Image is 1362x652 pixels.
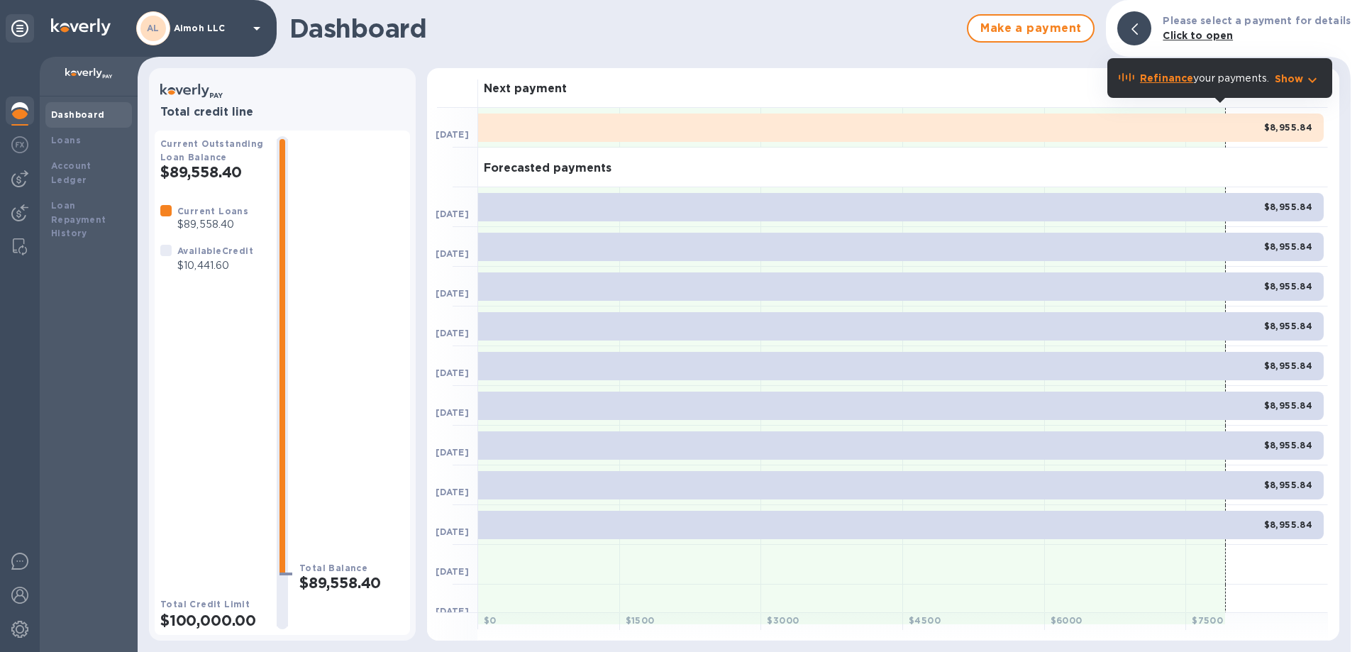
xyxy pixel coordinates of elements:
[436,487,469,497] b: [DATE]
[1264,281,1313,292] b: $8,955.84
[1264,321,1313,331] b: $8,955.84
[289,13,960,43] h1: Dashboard
[1275,72,1321,86] button: Show
[436,407,469,418] b: [DATE]
[160,612,265,629] h2: $100,000.00
[51,160,92,185] b: Account Ledger
[160,106,404,119] h3: Total credit line
[1264,360,1313,371] b: $8,955.84
[177,206,248,216] b: Current Loans
[147,23,160,33] b: AL
[1275,72,1304,86] p: Show
[1264,122,1313,133] b: $8,955.84
[436,447,469,458] b: [DATE]
[160,599,250,609] b: Total Credit Limit
[11,136,28,153] img: Foreign exchange
[967,14,1095,43] button: Make a payment
[436,328,469,338] b: [DATE]
[1264,480,1313,490] b: $8,955.84
[51,18,111,35] img: Logo
[1140,72,1193,84] b: Refinance
[484,162,611,175] h3: Forecasted payments
[51,200,106,239] b: Loan Repayment History
[6,14,34,43] div: Unpin categories
[436,566,469,577] b: [DATE]
[436,526,469,537] b: [DATE]
[160,138,264,162] b: Current Outstanding Loan Balance
[51,135,81,145] b: Loans
[436,209,469,219] b: [DATE]
[177,217,248,232] p: $89,558.40
[1264,241,1313,252] b: $8,955.84
[299,563,367,573] b: Total Balance
[484,82,567,96] h3: Next payment
[177,245,253,256] b: Available Credit
[1163,30,1233,41] b: Click to open
[1264,400,1313,411] b: $8,955.84
[1264,201,1313,212] b: $8,955.84
[436,129,469,140] b: [DATE]
[1163,15,1351,26] b: Please select a payment for details
[177,258,253,273] p: $10,441.60
[1264,440,1313,451] b: $8,955.84
[436,606,469,617] b: [DATE]
[436,288,469,299] b: [DATE]
[1264,519,1313,530] b: $8,955.84
[299,574,404,592] h2: $89,558.40
[160,163,265,181] h2: $89,558.40
[436,248,469,259] b: [DATE]
[980,20,1082,37] span: Make a payment
[51,109,105,120] b: Dashboard
[174,23,245,33] p: Aimoh LLC
[1140,71,1269,86] p: your payments.
[436,368,469,378] b: [DATE]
